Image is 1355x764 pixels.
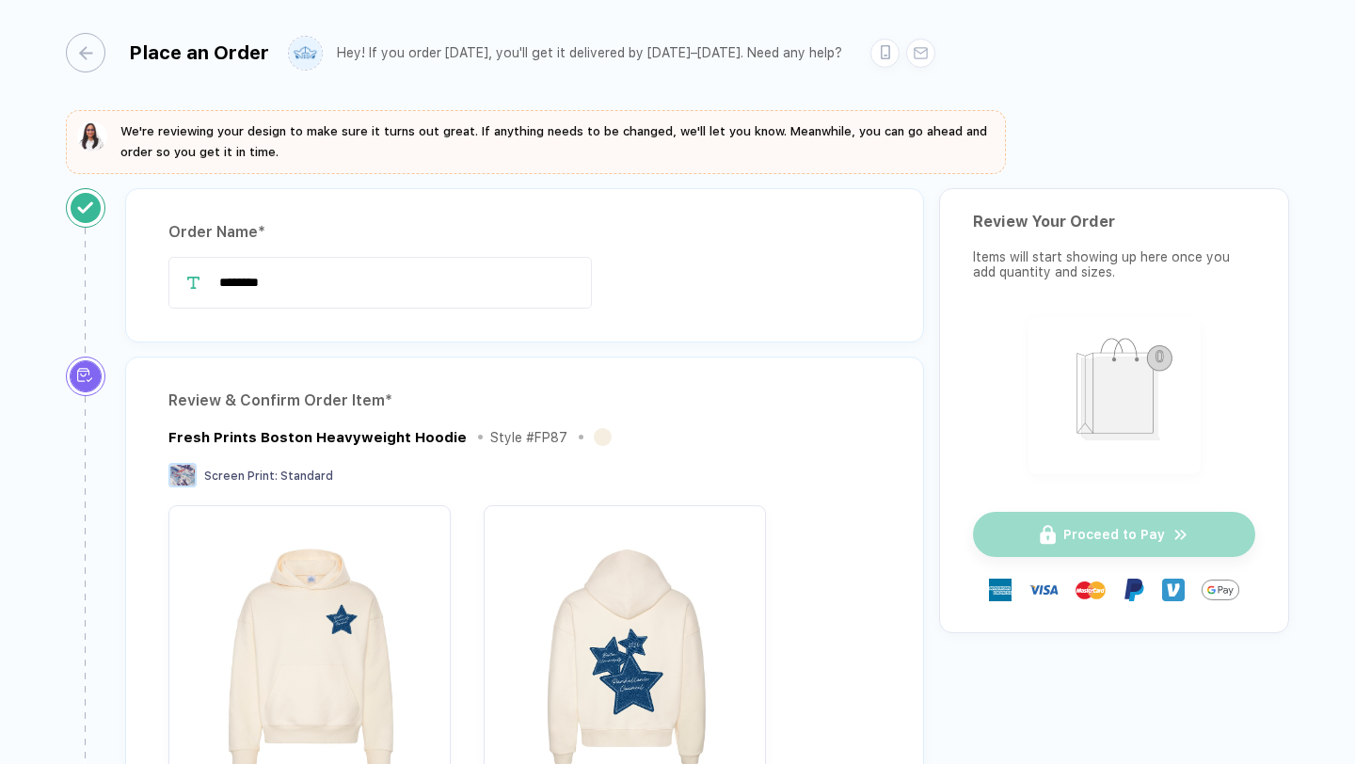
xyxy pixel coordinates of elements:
[168,217,881,247] div: Order Name
[490,430,567,445] div: Style # FP87
[1123,579,1145,601] img: Paypal
[1202,571,1239,609] img: GPay
[280,470,333,483] span: Standard
[973,213,1255,231] div: Review Your Order
[204,470,278,483] span: Screen Print :
[337,45,842,61] div: Hey! If you order [DATE], you'll get it delivered by [DATE]–[DATE]. Need any help?
[120,124,987,159] span: We're reviewing your design to make sure it turns out great. If anything needs to be changed, we'...
[168,386,881,416] div: Review & Confirm Order Item
[289,37,322,70] img: user profile
[77,121,107,151] img: sophie
[973,249,1255,279] div: Items will start showing up here once you add quantity and sizes.
[1037,326,1192,462] img: shopping_bag.png
[1076,575,1106,605] img: master-card
[1028,575,1059,605] img: visa
[168,463,197,487] img: Screen Print
[129,41,269,64] div: Place an Order
[77,121,995,163] button: We're reviewing your design to make sure it turns out great. If anything needs to be changed, we'...
[1162,579,1185,601] img: Venmo
[989,579,1012,601] img: express
[168,429,467,446] div: Fresh Prints Boston Heavyweight Hoodie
